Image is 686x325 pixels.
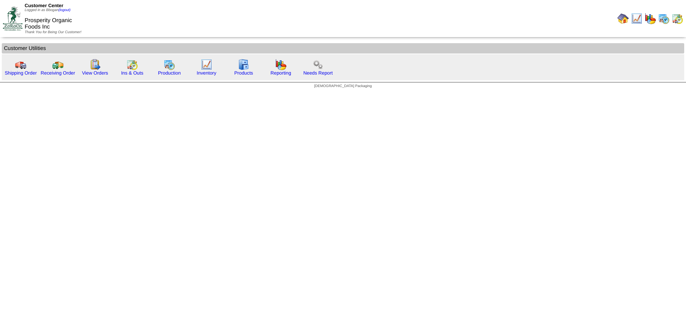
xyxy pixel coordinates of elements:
img: workflow.png [312,59,324,70]
img: graph.gif [645,13,656,24]
a: Shipping Order [5,70,37,76]
img: graph.gif [275,59,287,70]
a: (logout) [59,8,71,12]
img: line_graph.gif [631,13,642,24]
img: truck.gif [15,59,26,70]
a: Receiving Order [41,70,75,76]
a: Production [158,70,181,76]
span: [DEMOGRAPHIC_DATA] Packaging [314,84,372,88]
img: home.gif [617,13,629,24]
img: calendarprod.gif [164,59,175,70]
td: Customer Utilities [2,43,684,54]
a: Ins & Outs [121,70,143,76]
img: ZoRoCo_Logo(Green%26Foil)%20jpg.webp [3,6,23,30]
img: calendarinout.gif [672,13,683,24]
span: Logged in as Bbogan [25,8,70,12]
img: workorder.gif [89,59,101,70]
a: Needs Report [303,70,333,76]
img: calendarinout.gif [126,59,138,70]
img: line_graph.gif [201,59,212,70]
span: Prosperity Organic Foods Inc [25,17,72,30]
img: truck2.gif [52,59,64,70]
span: Thank You for Being Our Customer! [25,30,81,34]
a: Reporting [270,70,291,76]
img: calendarprod.gif [658,13,670,24]
a: View Orders [82,70,108,76]
span: Customer Center [25,3,63,8]
a: Inventory [197,70,217,76]
img: cabinet.gif [238,59,249,70]
a: Products [234,70,253,76]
